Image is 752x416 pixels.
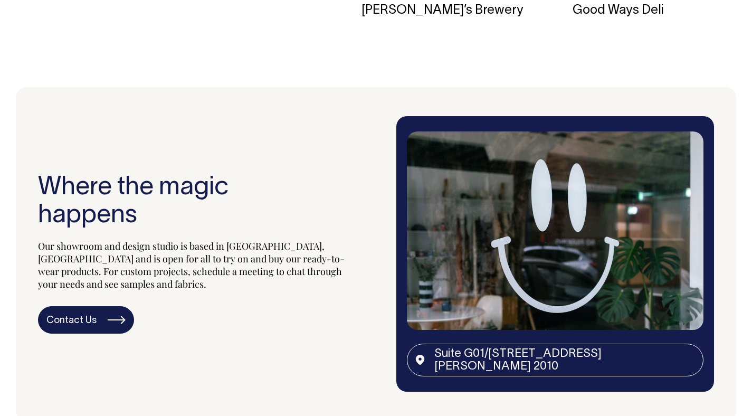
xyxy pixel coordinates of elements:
h3: Where the magic happens [38,174,347,230]
a: Suite G01/[STREET_ADDRESS][PERSON_NAME] 2010 [407,344,703,376]
p: Our showroom and design studio is based in [GEOGRAPHIC_DATA], [GEOGRAPHIC_DATA] and is open for a... [38,240,347,290]
a: Contact Us [38,306,134,334]
img: The front window of the Worktones showroom with the decal of the brand's smile icon in focus. [407,131,703,329]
